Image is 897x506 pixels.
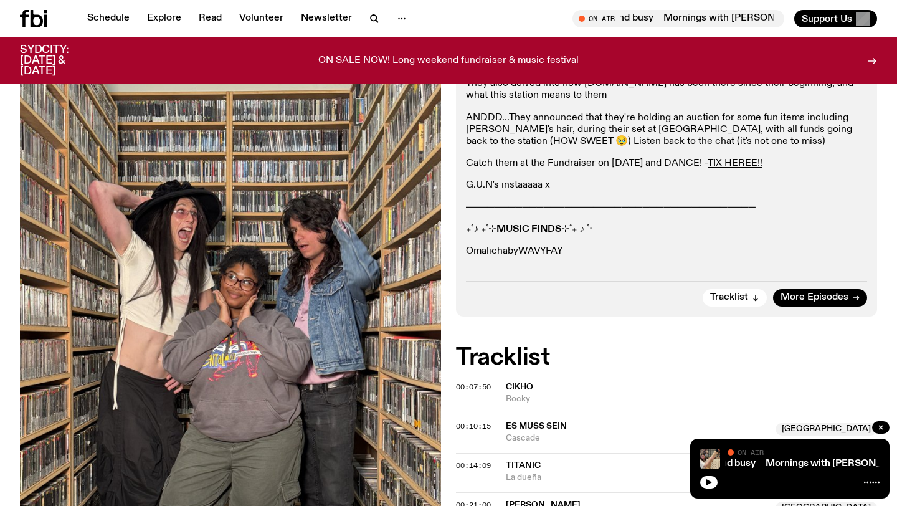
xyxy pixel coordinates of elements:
h2: Tracklist [456,346,877,369]
a: Volunteer [232,10,291,27]
h3: SYDCITY: [DATE] & [DATE] [20,45,100,77]
a: TIX HEREE!! [708,158,762,168]
button: 00:14:09 [456,462,491,469]
p: ANDDD...They announced that they're holding an auction for some fun items including [PERSON_NAME]... [466,112,867,148]
span: cikho [506,383,533,391]
span: Rocky [506,393,877,405]
span: Titanic [506,461,541,470]
span: 00:07:50 [456,382,491,392]
span: 00:14:09 [456,461,491,470]
span: 00:10:15 [456,421,491,431]
a: Explore [140,10,189,27]
span: Support Us [802,13,852,24]
span: Cascade [506,432,768,444]
a: More Episodes [773,289,867,307]
a: Schedule [80,10,137,27]
a: G.U.N's instaaaaa x [466,180,550,190]
span: On Air [738,448,764,456]
span: La dueña [506,472,877,484]
img: A photo of Jim in the fbi studio sitting on a chair and awkwardly holding their leg in the air, s... [700,449,720,469]
p: They also delved into how [DOMAIN_NAME] has been there since their beginning, and what this stati... [466,78,867,102]
span: [GEOGRAPHIC_DATA] [776,423,877,436]
span: More Episodes [781,293,848,302]
a: Omalicha [466,246,508,256]
button: Tracklist [703,289,767,307]
p: >> Find all Ify's Music Finds on the official playlist ! << [466,267,867,279]
button: Support Us [794,10,877,27]
p: Catch them at the Fundraiser on [DATE] and DANCE! - [466,158,867,169]
p: ───────────────────────────────────────── [466,202,867,214]
p: by [466,246,867,257]
a: Newsletter [293,10,359,27]
span: Es Muss Sein [506,422,567,431]
button: On AirMornings with [PERSON_NAME] / booked and busyMornings with [PERSON_NAME] / booked and busy [572,10,784,27]
p: ON SALE NOW! Long weekend fundraiser & music festival [318,55,579,67]
a: WAVYFAY [518,246,562,256]
a: here [685,268,705,278]
button: 00:10:15 [456,423,491,430]
strong: MUSIC FINDS [496,224,561,234]
span: Tracklist [710,293,748,302]
a: Read [191,10,229,27]
button: 00:07:50 [456,384,491,391]
p: ₊˚♪ ₊˚⊹ ⊹˚₊ ♪ ˚‧ [466,224,867,236]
